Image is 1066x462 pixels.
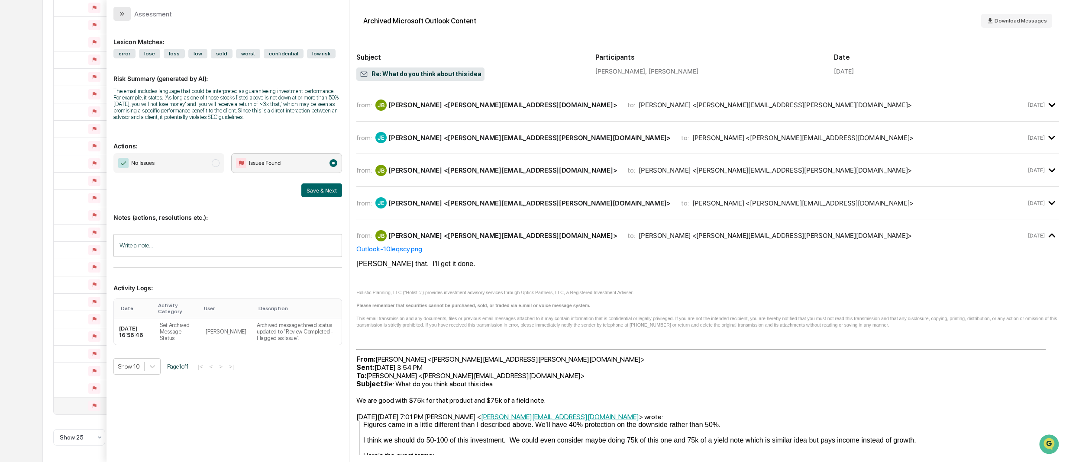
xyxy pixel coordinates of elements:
[595,67,820,75] div: [PERSON_NAME], [PERSON_NAME]
[113,64,342,82] p: Risk Summary (generated by AI):
[134,10,172,18] div: Assessment
[1038,433,1062,457] iframe: Open customer support
[113,274,342,292] p: Activity Logs:
[139,49,160,58] span: lose
[692,134,914,142] div: [PERSON_NAME] <[PERSON_NAME][EMAIL_ADDRESS][DOMAIN_NAME]>
[61,146,105,153] a: Powered byPylon
[356,413,1059,421] div: [DATE][DATE] 7:01 PM [PERSON_NAME] < > wrote:
[249,159,281,167] span: Issues Found
[375,230,387,241] div: JB
[236,49,260,58] span: worst
[121,305,151,311] div: Toggle SortBy
[681,134,689,142] span: to:
[356,290,1057,327] span: Holistic Planning, LLC (“Holistic”) provides investment advisory services through Uptick Partners...
[204,305,248,311] div: Toggle SortBy
[236,158,246,168] img: Flag
[375,99,387,111] div: JB
[356,260,1059,268] div: [PERSON_NAME] that. I'll get it done.
[114,318,154,345] td: [DATE] 16:58:48
[981,14,1052,28] button: Download Messages
[17,109,56,117] span: Preclearance
[113,49,136,58] span: error
[356,380,385,388] b: Subject:
[9,18,158,32] p: How can we help?
[17,125,55,134] span: Data Lookup
[86,146,105,153] span: Pylon
[363,452,1059,460] div: Here’s the exact terms:
[207,363,215,370] button: <
[375,197,387,209] div: JE
[216,363,225,370] button: >
[639,231,912,240] div: [PERSON_NAME] <[PERSON_NAME][EMAIL_ADDRESS][PERSON_NAME][DOMAIN_NAME]>
[388,134,671,142] div: [PERSON_NAME] <[PERSON_NAME][EMAIL_ADDRESS][PERSON_NAME][DOMAIN_NAME]>
[164,49,185,58] span: loss
[1028,167,1045,173] time: Wednesday, July 2, 2025 at 7:00:47 PM
[692,199,914,207] div: [PERSON_NAME] <[PERSON_NAME][EMAIL_ADDRESS][DOMAIN_NAME]>
[5,122,58,137] a: 🔎Data Lookup
[301,183,342,197] button: Save & Next
[363,421,1059,429] div: Figures came in a little different than I described above. We’ll have 40% protection on the downs...
[639,166,912,174] div: [PERSON_NAME] <[PERSON_NAME][EMAIL_ADDRESS][PERSON_NAME][DOMAIN_NAME]>
[681,199,689,207] span: to:
[375,165,387,176] div: JB
[131,159,155,167] span: No Issues
[1028,232,1045,239] time: Tuesday, July 8, 2025 at 8:09:18 AM
[29,74,110,81] div: We're available if you need us!
[211,49,233,58] span: sold
[356,245,1059,253] div: Outlook-10leqscy.png
[264,49,304,58] span: confidential
[113,28,342,45] div: Lexicon Matches:
[23,39,143,48] input: Clear
[388,231,617,240] div: [PERSON_NAME] <[PERSON_NAME][EMAIL_ADDRESS][DOMAIN_NAME]>
[627,101,635,109] span: to:
[71,109,107,117] span: Attestations
[307,49,336,58] span: low risk
[363,17,476,25] div: Archived Microsoft Outlook Content
[360,70,481,79] span: Re: What do you think about this idea
[388,199,671,207] div: [PERSON_NAME] <[PERSON_NAME][EMAIL_ADDRESS][PERSON_NAME][DOMAIN_NAME]>
[147,68,158,79] button: Start new chat
[59,105,111,121] a: 🗄️Attestations
[158,302,197,314] div: Toggle SortBy
[118,158,129,168] img: Checkmark
[113,203,342,221] p: Notes (actions, resolutions etc.):
[639,101,912,109] div: [PERSON_NAME] <[PERSON_NAME][EMAIL_ADDRESS][PERSON_NAME][DOMAIN_NAME]>
[834,53,1059,61] h2: Date
[356,231,372,240] span: from:
[595,53,820,61] h2: Participants
[363,436,1059,444] div: I think we should do 50-100 of this investment. We could even consider maybe doing 75k of this on...
[375,132,387,143] div: JE
[113,88,342,120] div: The email includes language that could be interpreted as guaranteeing investment performance. For...
[252,318,342,345] td: Archived message thread status updated to "Review Completed - Flagged as Issue".
[834,67,854,75] div: [DATE]
[188,49,207,58] span: low
[200,318,252,345] td: [PERSON_NAME]
[1028,200,1045,206] time: Monday, July 7, 2025 at 3:54:31 PM
[167,363,189,370] span: Page 1 of 1
[627,166,635,174] span: to:
[63,109,70,116] div: 🗄️
[195,363,205,370] button: |<
[1028,135,1045,141] time: Wednesday, July 2, 2025 at 5:27:38 PM
[356,166,372,174] span: from:
[29,66,142,74] div: Start new chat
[388,101,617,109] div: [PERSON_NAME] <[PERSON_NAME][EMAIL_ADDRESS][DOMAIN_NAME]>
[9,126,16,133] div: 🔎
[356,372,366,380] b: To:
[627,231,635,240] span: to:
[1028,102,1045,108] time: Wednesday, July 2, 2025 at 1:27:49 PM
[226,363,236,370] button: >|
[356,355,1059,396] div: [PERSON_NAME] <[PERSON_NAME][EMAIL_ADDRESS][PERSON_NAME][DOMAIN_NAME]> [DATE] 3:54 PM [PERSON_NAM...
[9,66,24,81] img: 1746055101610-c473b297-6a78-478c-a979-82029cc54cd1
[388,166,617,174] div: [PERSON_NAME] <[PERSON_NAME][EMAIL_ADDRESS][DOMAIN_NAME]>
[5,105,59,121] a: 🖐️Preclearance
[356,101,372,109] span: from:
[356,355,375,363] b: From:
[356,53,581,61] h2: Subject
[995,18,1047,24] span: Download Messages
[356,199,372,207] span: from:
[356,303,590,308] b: Please remember that securities cannot be purchased, sold, or traded via e-mail or voice message ...
[356,396,1059,404] div: We are good with $75k for that product and $75k of a field note.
